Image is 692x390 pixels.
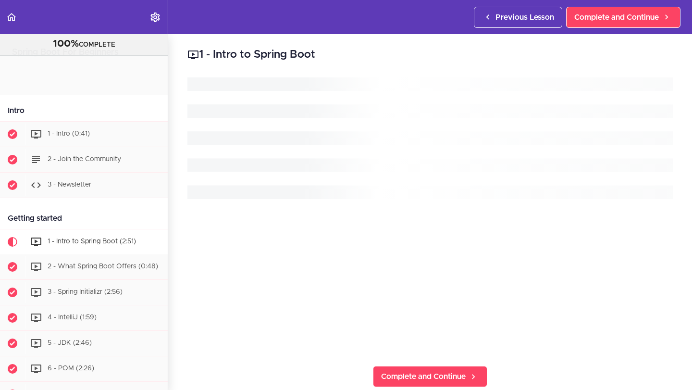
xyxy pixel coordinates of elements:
span: 4 - IntelliJ (1:59) [48,314,97,321]
svg: Settings Menu [149,12,161,23]
svg: Back to course curriculum [6,12,17,23]
svg: Loading [187,77,673,199]
span: 3 - Spring Initializr (2:56) [48,289,123,295]
a: Previous Lesson [474,7,562,28]
span: Previous Lesson [495,12,554,23]
span: 2 - Join the Community [48,156,121,163]
span: 2 - What Spring Boot Offers (0:48) [48,263,158,270]
span: 1 - Intro (0:41) [48,130,90,137]
span: 1 - Intro to Spring Boot (2:51) [48,238,136,245]
div: COMPLETE [12,38,156,50]
span: 5 - JDK (2:46) [48,340,92,346]
h2: 1 - Intro to Spring Boot [187,47,673,63]
span: 100% [53,39,79,49]
a: Complete and Continue [566,7,680,28]
span: 6 - POM (2:26) [48,365,94,372]
span: 3 - Newsletter [48,181,91,188]
span: Complete and Continue [574,12,659,23]
span: Complete and Continue [381,371,466,382]
a: Complete and Continue [373,366,487,387]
